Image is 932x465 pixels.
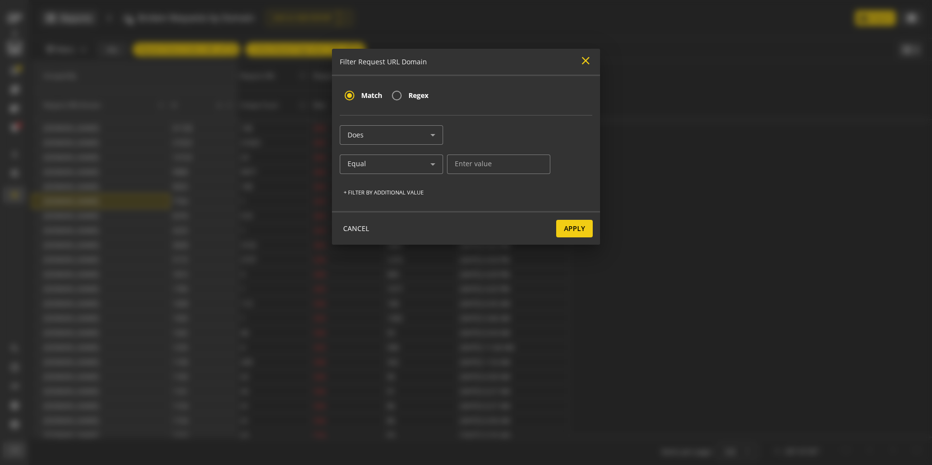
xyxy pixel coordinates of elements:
button: CANCEL [339,220,373,237]
span: + Filter by additional value [344,184,424,201]
button: Apply [556,220,593,237]
span: Equal [348,159,366,168]
op-modal-header-base: Filter [332,49,600,76]
label: Regex [407,91,428,100]
span: CANCEL [343,220,369,237]
div: Filter Request URL Domain [332,49,600,76]
mat-icon: close [579,54,592,67]
input: Enter value [455,160,543,168]
span: Does [348,130,364,139]
label: Match [359,91,382,100]
button: + Filter by additional value [340,184,427,201]
span: Apply [564,220,585,237]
